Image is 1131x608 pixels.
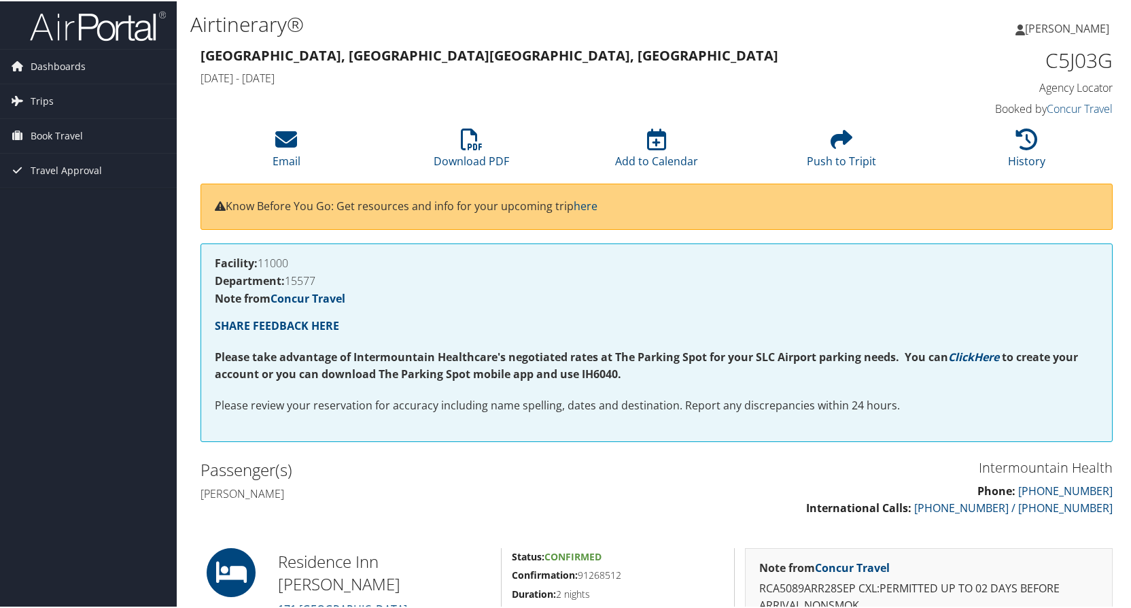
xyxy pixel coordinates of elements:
h1: C5J03G [900,45,1113,73]
span: Book Travel [31,118,83,152]
a: [PHONE_NUMBER] / [PHONE_NUMBER] [914,499,1113,514]
strong: Confirmation: [512,567,578,580]
h4: [PERSON_NAME] [201,485,646,500]
span: [PERSON_NAME] [1025,20,1109,35]
h2: Passenger(s) [201,457,646,480]
a: Click [948,348,974,363]
a: SHARE FEEDBACK HERE [215,317,339,332]
a: Email [273,135,300,167]
strong: [GEOGRAPHIC_DATA], [GEOGRAPHIC_DATA] [GEOGRAPHIC_DATA], [GEOGRAPHIC_DATA] [201,45,778,63]
h4: Booked by [900,100,1113,115]
a: History [1008,135,1045,167]
a: here [574,197,597,212]
p: Please review your reservation for accuracy including name spelling, dates and destination. Repor... [215,396,1098,413]
h3: Intermountain Health [667,457,1113,476]
h5: 91268512 [512,567,724,581]
strong: Duration: [512,586,556,599]
a: Push to Tripit [807,135,876,167]
span: Trips [31,83,54,117]
span: Travel Approval [31,152,102,186]
span: Confirmed [544,549,602,562]
a: Here [974,348,999,363]
a: Concur Travel [815,559,890,574]
h4: [DATE] - [DATE] [201,69,880,84]
strong: International Calls: [806,499,911,514]
strong: Department: [215,272,285,287]
a: [PHONE_NUMBER] [1018,482,1113,497]
a: Concur Travel [1047,100,1113,115]
a: Concur Travel [271,290,345,305]
strong: Facility: [215,254,258,269]
strong: Please take advantage of Intermountain Healthcare's negotiated rates at The Parking Spot for your... [215,348,948,363]
h1: Airtinerary® [190,9,812,37]
img: airportal-logo.png [30,9,166,41]
strong: Note from [759,559,890,574]
h4: 15577 [215,274,1098,285]
span: Dashboards [31,48,86,82]
strong: Note from [215,290,345,305]
h4: Agency Locator [900,79,1113,94]
a: Add to Calendar [615,135,698,167]
h5: 2 nights [512,586,724,600]
strong: Phone: [977,482,1015,497]
h2: Residence Inn [PERSON_NAME] [278,549,491,594]
h4: 11000 [215,256,1098,267]
p: Know Before You Go: Get resources and info for your upcoming trip [215,197,1098,214]
strong: Status: [512,549,544,562]
a: [PERSON_NAME] [1015,7,1123,48]
a: Download PDF [434,135,509,167]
